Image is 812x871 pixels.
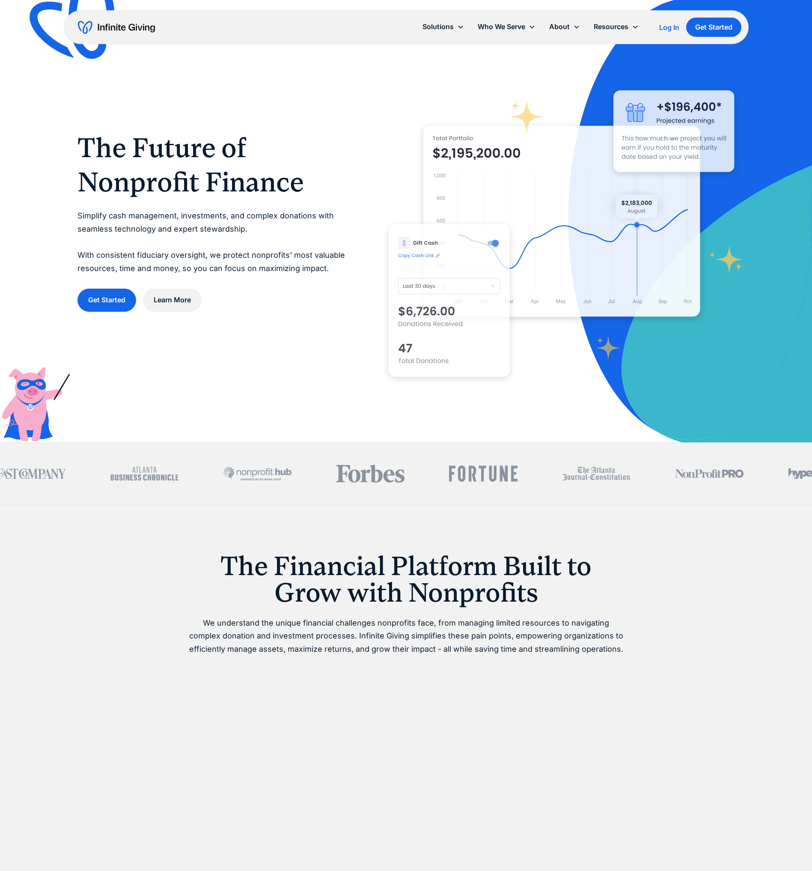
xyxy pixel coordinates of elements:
div: Who We Serve [471,18,542,36]
a: home [78,21,155,34]
h1: The Future of Nonprofit Finance [77,131,354,199]
p: Simplify cash management, investments, and complex donations with seamless technology and expert ... [77,209,354,275]
a: Log In [659,22,679,33]
img: nonprofit donation platform [423,125,700,317]
div: About [542,18,587,36]
div: Resources [594,21,628,33]
div: Who We Serve [478,21,525,33]
img: fundraising star [709,246,744,273]
a: Learn More [143,289,202,311]
div: Solutions [416,18,471,36]
div: Solutions [422,21,454,33]
div: About [549,21,570,33]
img: donation software for nonprofits [389,224,510,377]
div: Log In [659,24,679,31]
div: Resources [587,18,645,36]
a: Get Started [686,18,741,37]
a: Get Started [77,289,136,311]
h1: The Financial Platform Built to Grow with Nonprofits [187,553,625,606]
